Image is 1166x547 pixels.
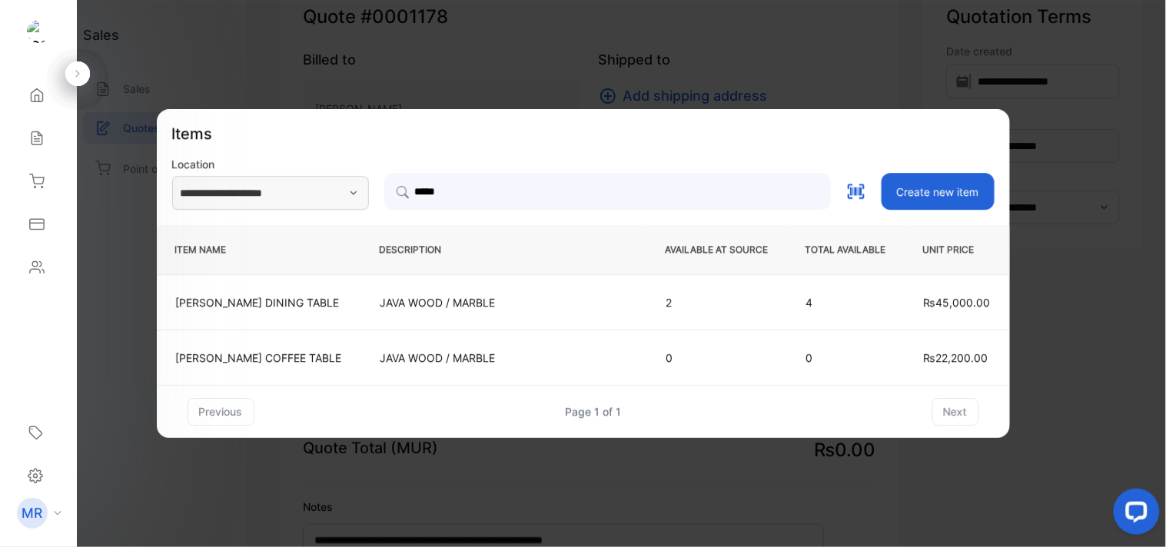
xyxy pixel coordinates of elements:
[188,398,254,426] button: previous
[882,173,995,210] button: Create new item
[380,294,628,310] p: JAVA WOOD / MARBLE
[932,398,979,426] button: next
[806,350,885,366] p: 0
[924,296,991,309] span: ₨45,000.00
[666,294,768,310] p: 2
[666,350,768,366] p: 0
[666,243,769,257] p: AVAILABLE AT SOURCE
[565,403,621,419] div: Page 1 of 1
[175,243,343,257] p: ITEM NAME
[176,350,342,366] p: [PERSON_NAME] COFFEE TABLE
[380,243,629,257] p: DESCRIPTION
[380,350,628,366] p: JAVA WOOD / MARBLE
[806,294,885,310] p: 4
[172,122,213,145] p: Items
[923,243,992,257] p: UNIT PRICE
[806,243,886,257] p: TOTAL AVAILABLE
[924,351,988,364] span: ₨22,200.00
[1101,482,1166,547] iframe: LiveChat chat widget
[22,503,43,523] p: MR
[27,20,50,43] img: logo
[176,294,342,310] p: [PERSON_NAME] DINING TABLE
